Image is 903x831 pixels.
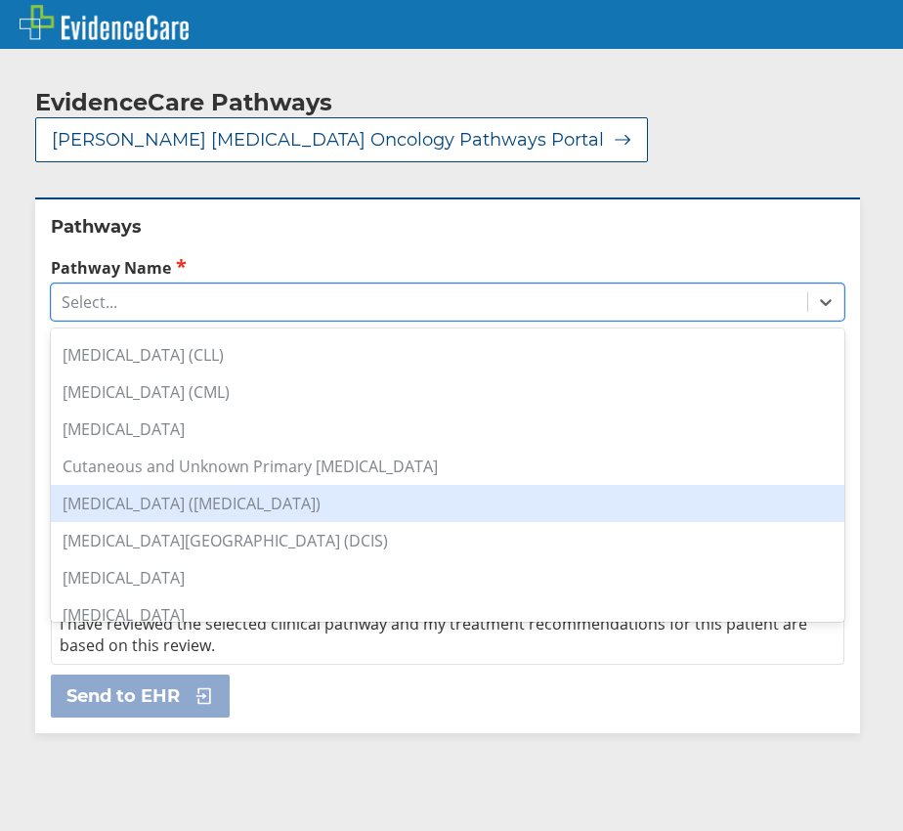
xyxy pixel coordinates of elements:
[51,373,844,411] div: [MEDICAL_DATA] (CML)
[51,336,844,373] div: [MEDICAL_DATA] (CLL)
[62,291,117,313] div: Select...
[20,5,189,40] img: EvidenceCare
[52,128,604,152] span: [PERSON_NAME] [MEDICAL_DATA] Oncology Pathways Portal
[35,88,332,117] h2: EvidenceCare Pathways
[60,613,807,656] span: I have reviewed the selected clinical pathway and my treatment recommendations for this patient a...
[51,485,844,522] div: [MEDICAL_DATA] ([MEDICAL_DATA])
[51,411,844,448] div: [MEDICAL_DATA]
[51,448,844,485] div: Cutaneous and Unknown Primary [MEDICAL_DATA]
[51,559,844,596] div: [MEDICAL_DATA]
[51,215,844,239] h2: Pathways
[51,256,844,279] label: Pathway Name
[51,522,844,559] div: [MEDICAL_DATA][GEOGRAPHIC_DATA] (DCIS)
[51,675,230,718] button: Send to EHR
[66,684,180,708] span: Send to EHR
[51,596,844,634] div: [MEDICAL_DATA]
[35,117,648,162] button: [PERSON_NAME] [MEDICAL_DATA] Oncology Pathways Portal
